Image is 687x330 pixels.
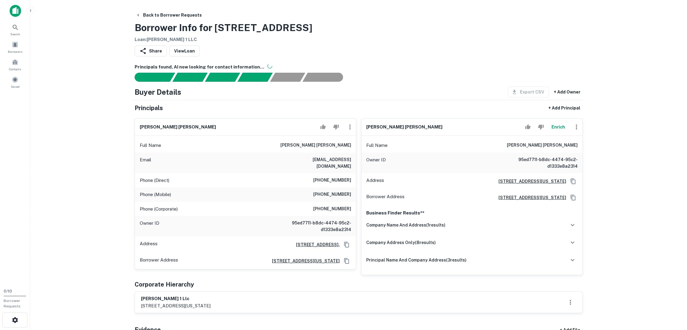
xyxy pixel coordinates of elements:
[657,282,687,311] iframe: Chat Widget
[4,299,20,308] span: Borrower Requests
[141,295,211,302] h6: [PERSON_NAME] 1 llc
[366,239,436,246] h6: company address only ( 8 results)
[546,103,583,113] button: + Add Principal
[2,39,28,55] a: Borrowers
[140,124,216,131] h6: [PERSON_NAME] [PERSON_NAME]
[8,49,22,54] span: Borrowers
[10,32,20,36] span: Search
[140,177,169,184] p: Phone (Direct)
[140,220,159,233] p: Owner ID
[366,156,386,170] p: Owner ID
[366,209,578,217] p: Business Finder Results**
[507,142,578,149] h6: [PERSON_NAME] [PERSON_NAME]
[140,240,158,249] p: Address
[523,121,533,133] button: Accept
[140,191,171,198] p: Phone (Mobile)
[135,21,312,35] h3: Borrower Info for [STREET_ADDRESS]
[237,73,273,82] div: Principals found, AI now looking for contact information...
[11,84,20,89] span: Saved
[135,87,181,97] h4: Buyer Details
[127,73,173,82] div: Sending borrower request to AI...
[10,5,21,17] img: capitalize-icon.png
[140,156,151,170] p: Email
[280,142,351,149] h6: [PERSON_NAME] [PERSON_NAME]
[2,56,28,73] a: Contacts
[313,191,351,198] h6: [PHONE_NUMBER]
[549,121,568,133] button: Enrich
[169,46,200,56] a: ViewLoan
[172,73,208,82] div: Your request is received and processing...
[2,21,28,38] a: Search
[313,177,351,184] h6: [PHONE_NUMBER]
[366,124,442,131] h6: [PERSON_NAME] [PERSON_NAME]
[331,121,341,133] button: Reject
[135,36,312,43] h6: Loan : [PERSON_NAME] 1 LLC
[342,256,351,265] button: Copy Address
[141,302,211,309] p: [STREET_ADDRESS][US_STATE]
[2,74,28,90] a: Saved
[205,73,240,82] div: Documents found, AI parsing details...
[318,121,328,133] button: Accept
[140,205,178,213] p: Phone (Corporate)
[133,10,204,21] button: Back to Borrower Requests
[267,258,340,264] a: [STREET_ADDRESS][US_STATE]
[569,177,578,186] button: Copy Address
[505,156,578,170] h6: 95ed7711-b8dc-4474-95c2-d1333e8a2314
[279,156,351,170] h6: [EMAIL_ADDRESS][DOMAIN_NAME]
[313,205,351,213] h6: [PHONE_NUMBER]
[135,103,163,113] h5: Principals
[140,142,161,149] p: Full Name
[9,67,21,71] span: Contacts
[135,46,167,56] button: Share
[291,241,340,248] a: [STREET_ADDRESS],
[366,257,467,263] h6: principal name and company address ( 3 results)
[135,64,583,71] h6: Principals found, AI now looking for contact information...
[536,121,546,133] button: Reject
[366,193,404,202] p: Borrower Address
[551,87,583,97] button: + Add Owner
[279,220,351,233] h6: 95ed7711-b8dc-4474-95c2-d1333e8a2314
[270,73,305,82] div: Principals found, still searching for contact information. This may take time...
[342,240,351,249] button: Copy Address
[494,194,566,201] a: [STREET_ADDRESS][US_STATE]
[135,280,194,289] h5: Corporate Hierarchy
[494,178,566,185] a: [STREET_ADDRESS][US_STATE]
[303,73,350,82] div: AI fulfillment process complete.
[366,222,445,228] h6: company name and address ( 1 results)
[366,177,384,186] p: Address
[4,289,12,294] span: 0 / 10
[569,193,578,202] button: Copy Address
[140,256,178,265] p: Borrower Address
[366,142,388,149] p: Full Name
